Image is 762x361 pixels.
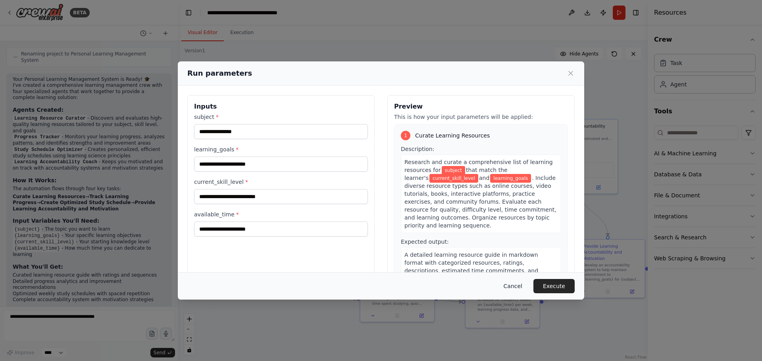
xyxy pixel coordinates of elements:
span: that match the learner's [404,167,508,181]
span: Variable: learning_goals [490,174,531,183]
button: Cancel [497,279,529,293]
h2: Run parameters [187,68,252,79]
label: learning_goals [194,145,368,153]
label: available_time [194,210,368,218]
span: Expected output: [401,239,449,245]
label: subject [194,113,368,121]
div: 1 [401,131,410,140]
span: Curate Learning Resources [415,132,490,139]
h3: Inputs [194,102,368,111]
label: current_skill_level [194,178,368,186]
p: This is how your input parameters will be applied: [394,113,568,121]
span: and [479,175,489,181]
span: Variable: subject [442,166,466,175]
span: . Include diverse resource types such as online courses, video tutorials, books, interactive plat... [404,175,556,229]
span: A detailed learning resource guide in markdown format with categorized resources, ratings, descri... [404,252,538,282]
span: Variable: current_skill_level [429,174,478,183]
h3: Preview [394,102,568,111]
span: Description: [401,146,434,152]
button: Execute [533,279,575,293]
span: Research and curate a comprehensive list of learning resources for [404,159,553,173]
